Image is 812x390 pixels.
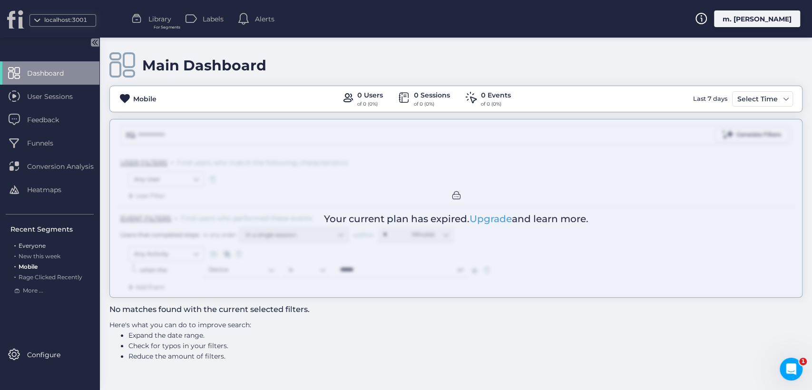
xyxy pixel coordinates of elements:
a: Upgrade [470,213,512,224]
span: Labels [203,14,224,24]
span: Library [148,14,171,24]
span: . [14,261,16,270]
span: Funnels [27,138,68,148]
div: m. [PERSON_NAME] [714,10,800,27]
span: Your current plan has expired. and learn more. [324,212,588,226]
span: Rage Clicked Recently [19,273,82,281]
span: . [14,251,16,260]
span: . [14,240,16,249]
span: Everyone [19,242,46,249]
div: Recent Segments [10,224,94,234]
span: For Segments [154,24,180,30]
span: Conversion Analysis [27,161,108,172]
span: Alerts [255,14,274,24]
iframe: Intercom live chat [780,358,802,380]
span: Heatmaps [27,185,76,195]
span: Dashboard [27,68,78,78]
span: Configure [27,350,75,360]
span: More ... [23,286,43,295]
span: Feedback [27,115,73,125]
span: 1 [799,358,807,365]
span: User Sessions [27,91,87,102]
div: localhost:3001 [42,16,89,25]
span: . [14,272,16,281]
span: Mobile [19,263,38,270]
span: New this week [19,253,60,260]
